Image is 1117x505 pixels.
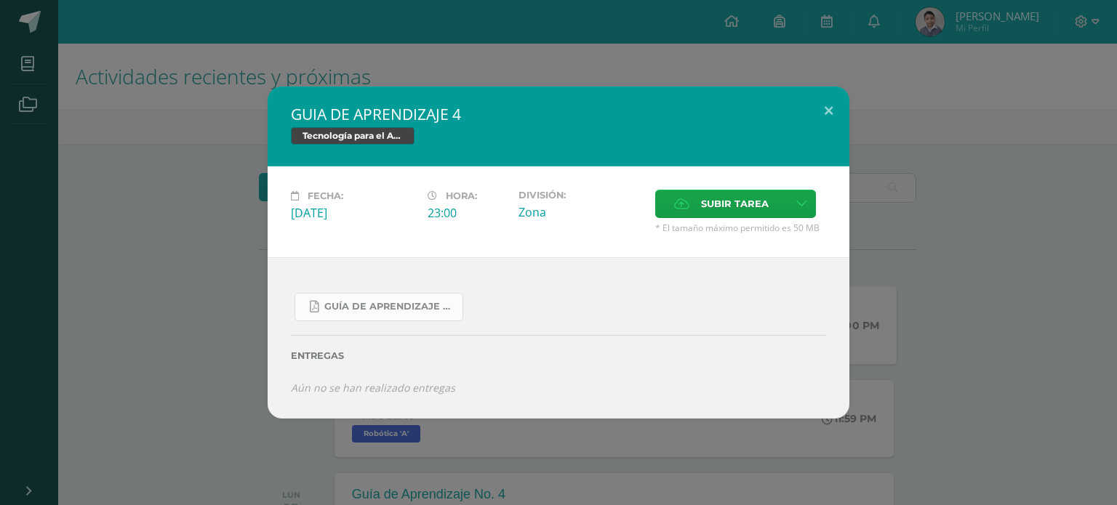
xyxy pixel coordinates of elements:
[308,190,343,201] span: Fecha:
[295,293,463,321] a: Guía De Aprendizaje 4.pdf
[291,104,826,124] h2: GUIA DE APRENDIZAJE 4
[291,381,455,395] i: Aún no se han realizado entregas
[519,204,644,220] div: Zona
[701,190,769,217] span: Subir tarea
[446,190,477,201] span: Hora:
[291,205,416,221] div: [DATE]
[291,127,415,145] span: Tecnología para el Aprendizaje y la Comunicación (Informática)
[519,190,644,201] label: División:
[324,301,455,312] span: Guía De Aprendizaje 4.pdf
[291,350,826,361] label: Entregas
[808,86,849,136] button: Close (Esc)
[655,222,826,234] span: * El tamaño máximo permitido es 50 MB
[428,205,507,221] div: 23:00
